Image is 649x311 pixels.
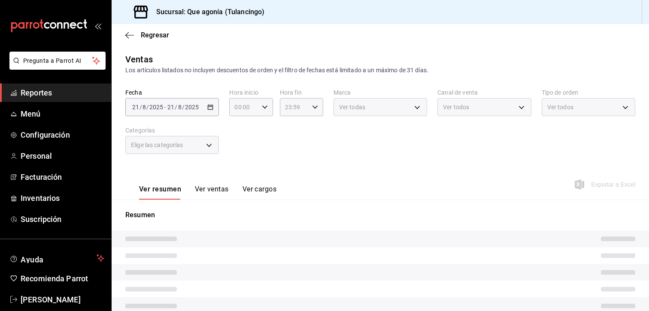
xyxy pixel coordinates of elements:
[185,104,199,111] input: ----
[437,89,531,95] label: Canal de venta
[141,31,169,39] span: Regresar
[125,53,153,66] div: Ventas
[443,103,469,111] span: Ver todos
[142,104,146,111] input: --
[182,104,185,111] span: /
[125,89,219,95] label: Fecha
[280,89,323,95] label: Hora fin
[149,7,264,17] h3: Sucursal: Que agonía (Tulancingo)
[125,210,635,220] p: Resumen
[243,185,277,200] button: Ver cargos
[21,151,52,160] font: Personal
[547,103,573,111] span: Ver todos
[339,103,365,111] span: Ver todas
[21,215,61,224] font: Suscripción
[125,31,169,39] button: Regresar
[139,185,276,200] div: Pestañas de navegación
[21,253,93,263] span: Ayuda
[149,104,164,111] input: ----
[21,194,60,203] font: Inventarios
[132,104,140,111] input: --
[21,295,81,304] font: [PERSON_NAME]
[334,89,427,95] label: Marca
[542,89,635,95] label: Tipo de orden
[125,127,219,133] label: Categorías
[23,56,92,65] span: Pregunta a Parrot AI
[21,274,88,283] font: Recomienda Parrot
[94,22,101,29] button: open_drawer_menu
[195,185,229,200] button: Ver ventas
[131,141,183,149] span: Elige las categorías
[178,104,182,111] input: --
[21,109,41,118] font: Menú
[21,172,62,182] font: Facturación
[139,185,181,194] font: Ver resumen
[146,104,149,111] span: /
[164,104,166,111] span: -
[125,66,635,75] div: Los artículos listados no incluyen descuentos de orden y el filtro de fechas está limitado a un m...
[175,104,177,111] span: /
[6,62,106,71] a: Pregunta a Parrot AI
[21,130,70,139] font: Configuración
[140,104,142,111] span: /
[167,104,175,111] input: --
[229,89,273,95] label: Hora inicio
[21,88,52,97] font: Reportes
[9,52,106,70] button: Pregunta a Parrot AI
